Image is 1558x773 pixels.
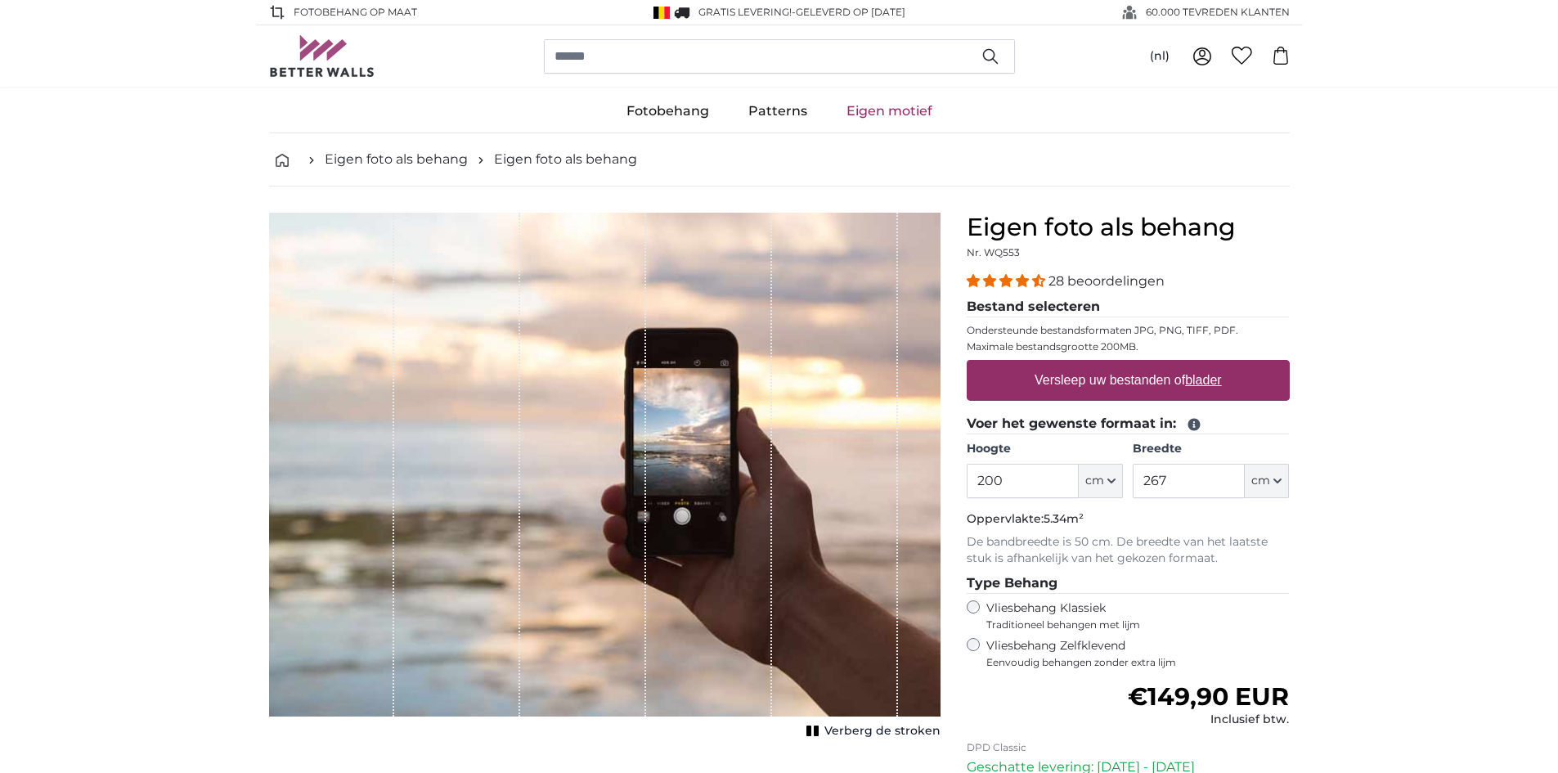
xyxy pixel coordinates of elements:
[827,90,952,133] a: Eigen motief
[1085,473,1104,489] span: cm
[986,656,1290,669] span: Eenvoudig behangen zonder extra lijm
[967,273,1048,289] span: 4.32 stars
[967,213,1290,242] h1: Eigen foto als behang
[729,90,827,133] a: Patterns
[1044,511,1084,526] span: 5.34m²
[801,720,941,743] button: Verberg de stroken
[269,213,941,743] div: 1 of 1
[1245,464,1289,498] button: cm
[1146,5,1290,20] span: 60.000 TEVREDEN KLANTEN
[1251,473,1270,489] span: cm
[967,441,1123,457] label: Hoogte
[986,600,1259,631] label: Vliesbehang Klassiek
[824,723,941,739] span: Verberg de stroken
[967,741,1290,754] p: DPD Classic
[1128,712,1289,728] div: Inclusief btw.
[967,246,1020,258] span: Nr. WQ553
[792,6,905,18] span: -
[967,414,1290,434] legend: Voer het gewenste formaat in:
[269,35,375,77] img: Betterwalls
[967,534,1290,567] p: De bandbreedte is 50 cm. De breedte van het laatste stuk is afhankelijk van het gekozen formaat.
[1185,373,1221,387] u: blader
[986,618,1259,631] span: Traditioneel behangen met lijm
[967,573,1290,594] legend: Type Behang
[967,324,1290,337] p: Ondersteunde bestandsformaten JPG, PNG, TIFF, PDF.
[1028,364,1228,397] label: Versleep uw bestanden of
[1133,441,1289,457] label: Breedte
[967,511,1290,528] p: Oppervlakte:
[967,297,1290,317] legend: Bestand selecteren
[1128,681,1289,712] span: €149,90 EUR
[269,133,1290,187] nav: breadcrumbs
[796,6,905,18] span: Geleverd op [DATE]
[494,150,637,169] a: Eigen foto als behang
[698,6,792,18] span: GRATIS levering!
[967,340,1290,353] p: Maximale bestandsgrootte 200MB.
[1079,464,1123,498] button: cm
[325,150,468,169] a: Eigen foto als behang
[1137,42,1183,71] button: (nl)
[607,90,729,133] a: Fotobehang
[653,7,670,19] img: België
[1048,273,1165,289] span: 28 beoordelingen
[294,5,417,20] span: FOTOBEHANG OP MAAT
[986,638,1290,669] label: Vliesbehang Zelfklevend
